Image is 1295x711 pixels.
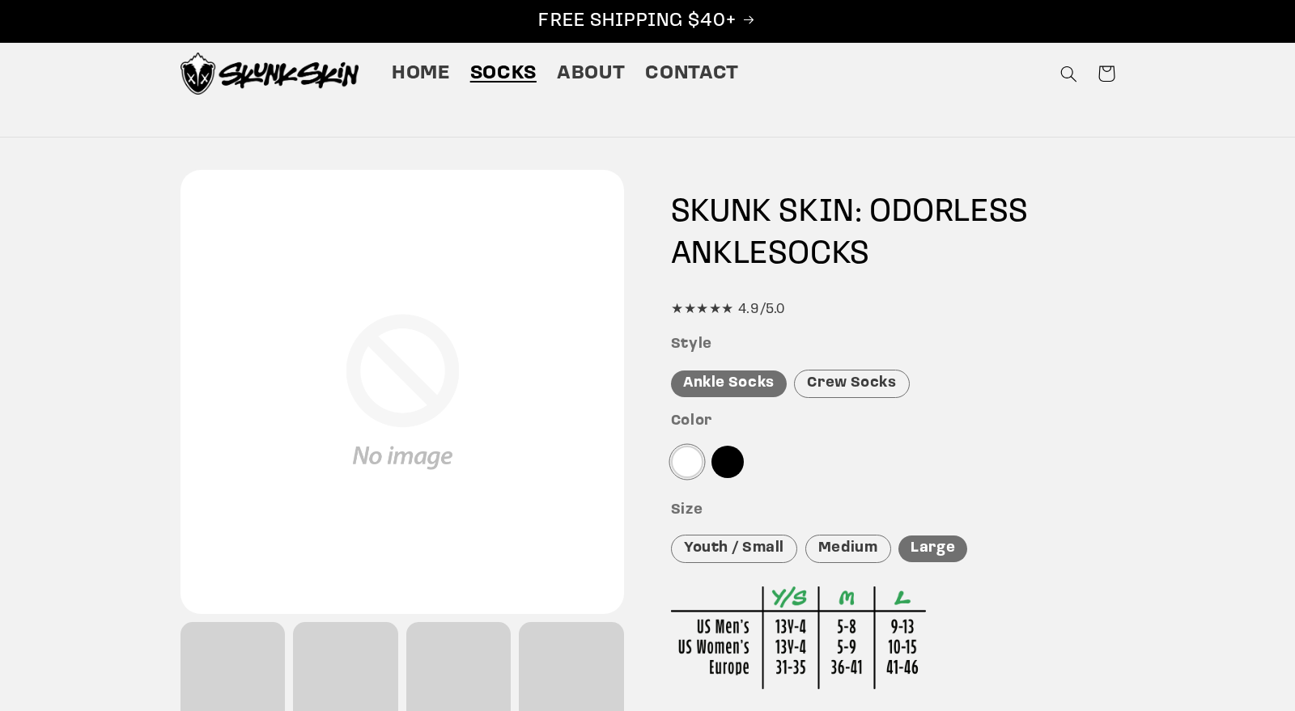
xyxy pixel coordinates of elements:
p: FREE SHIPPING $40+ [17,9,1278,34]
h3: Style [671,336,1115,354]
div: Ankle Socks [671,370,787,397]
div: Youth / Small [671,535,797,563]
span: Contact [645,61,738,87]
h1: SKUNK SKIN: ODORLESS SOCKS [671,192,1115,276]
span: Home [392,61,450,87]
a: Home [381,51,460,96]
img: Sizing Chart [671,586,926,689]
a: Contact [635,51,749,96]
div: Crew Socks [794,370,909,398]
a: About [546,51,635,96]
span: About [557,61,625,87]
div: ★★★★★ 4.9/5.0 [671,298,1115,322]
h3: Color [671,413,1115,431]
img: Skunk Skin Anti-Odor Socks. [180,53,359,95]
div: Large [898,535,967,562]
a: Socks [460,51,546,96]
div: Medium [805,535,891,563]
span: ANKLE [671,239,768,271]
h3: Size [671,502,1115,520]
summary: Search [1051,55,1088,92]
span: Socks [470,61,537,87]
